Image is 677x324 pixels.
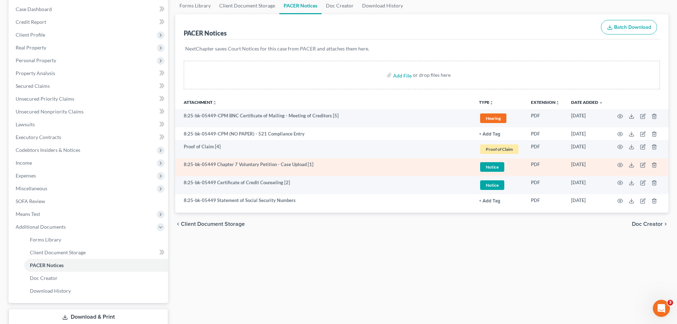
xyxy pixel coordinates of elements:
[30,275,58,281] span: Doc Creator
[667,300,673,306] span: 3
[213,101,217,105] i: unfold_more
[16,185,47,191] span: Miscellaneous
[184,29,227,37] div: PACER Notices
[413,71,451,79] div: or drop files here
[175,221,245,227] button: chevron_left Client Document Storage
[175,194,473,207] td: 8:25-bk-05449 Statement of Social Security Numbers
[184,100,217,105] a: Attachmentunfold_more
[16,6,52,12] span: Case Dashboard
[16,224,66,230] span: Additional Documents
[479,131,520,137] a: + Add Tag
[10,16,168,28] a: Credit Report
[565,194,609,207] td: [DATE]
[479,161,520,173] a: Notice
[555,101,560,105] i: unfold_more
[479,179,520,191] a: Notice
[10,105,168,118] a: Unsecured Nonpriority Claims
[525,176,565,194] td: PDF
[175,127,473,140] td: 8:25-bk-05449-CPM (NO PAPER) - 521 Compliance Entry
[479,132,500,137] button: + Add Tag
[16,147,80,153] span: Codebtors Insiders & Notices
[30,237,61,243] span: Forms Library
[525,140,565,158] td: PDF
[479,112,520,124] a: Hearing
[175,158,473,176] td: 8:25-bk-05449 Chapter 7 Voluntary Petition - Case Upload [1]
[16,83,50,89] span: Secured Claims
[10,131,168,144] a: Executory Contracts
[30,288,71,294] span: Download History
[16,57,56,63] span: Personal Property
[24,259,168,272] a: PACER Notices
[599,101,603,105] i: expand_more
[489,101,494,105] i: unfold_more
[525,194,565,207] td: PDF
[16,108,84,115] span: Unsecured Nonpriority Claims
[16,134,61,140] span: Executory Contracts
[30,249,86,255] span: Client Document Storage
[16,172,36,179] span: Expenses
[565,176,609,194] td: [DATE]
[10,67,168,80] a: Property Analysis
[10,118,168,131] a: Lawsuits
[565,127,609,140] td: [DATE]
[480,180,504,190] span: Notice
[531,100,560,105] a: Extensionunfold_more
[16,160,32,166] span: Income
[480,144,519,154] span: Proof of Claim
[175,221,181,227] i: chevron_left
[10,3,168,16] a: Case Dashboard
[175,109,473,127] td: 8:25-bk-05449-CPM BNC Certificate of Mailing - Meeting of Creditors [5]
[525,127,565,140] td: PDF
[24,272,168,285] a: Doc Creator
[185,45,659,52] p: NextChapter saves Court Notices for this case from PACER and attaches them here.
[24,285,168,297] a: Download History
[16,32,45,38] span: Client Profile
[480,162,504,172] span: Notice
[565,109,609,127] td: [DATE]
[10,92,168,105] a: Unsecured Priority Claims
[181,221,245,227] span: Client Document Storage
[16,19,46,25] span: Credit Report
[16,44,46,51] span: Real Property
[175,176,473,194] td: 8:25-bk-05449 Certificate of Credit Counseling [2]
[24,233,168,246] a: Forms Library
[571,100,603,105] a: Date Added expand_more
[565,140,609,158] td: [DATE]
[479,100,494,105] button: TYPEunfold_more
[10,195,168,208] a: SOFA Review
[480,113,506,123] span: Hearing
[632,221,663,227] span: Doc Creator
[30,262,64,268] span: PACER Notices
[24,246,168,259] a: Client Document Storage
[663,221,668,227] i: chevron_right
[10,80,168,92] a: Secured Claims
[16,96,74,102] span: Unsecured Priority Claims
[614,24,651,30] span: Batch Download
[632,221,668,227] button: Doc Creator chevron_right
[16,70,55,76] span: Property Analysis
[479,197,520,204] a: + Add Tag
[653,300,670,317] iframe: Intercom live chat
[175,140,473,158] td: Proof of Claim [4]
[525,158,565,176] td: PDF
[601,20,657,35] button: Batch Download
[16,121,35,127] span: Lawsuits
[565,158,609,176] td: [DATE]
[16,211,40,217] span: Means Test
[16,198,45,204] span: SOFA Review
[525,109,565,127] td: PDF
[479,199,500,203] button: + Add Tag
[479,143,520,155] a: Proof of Claim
